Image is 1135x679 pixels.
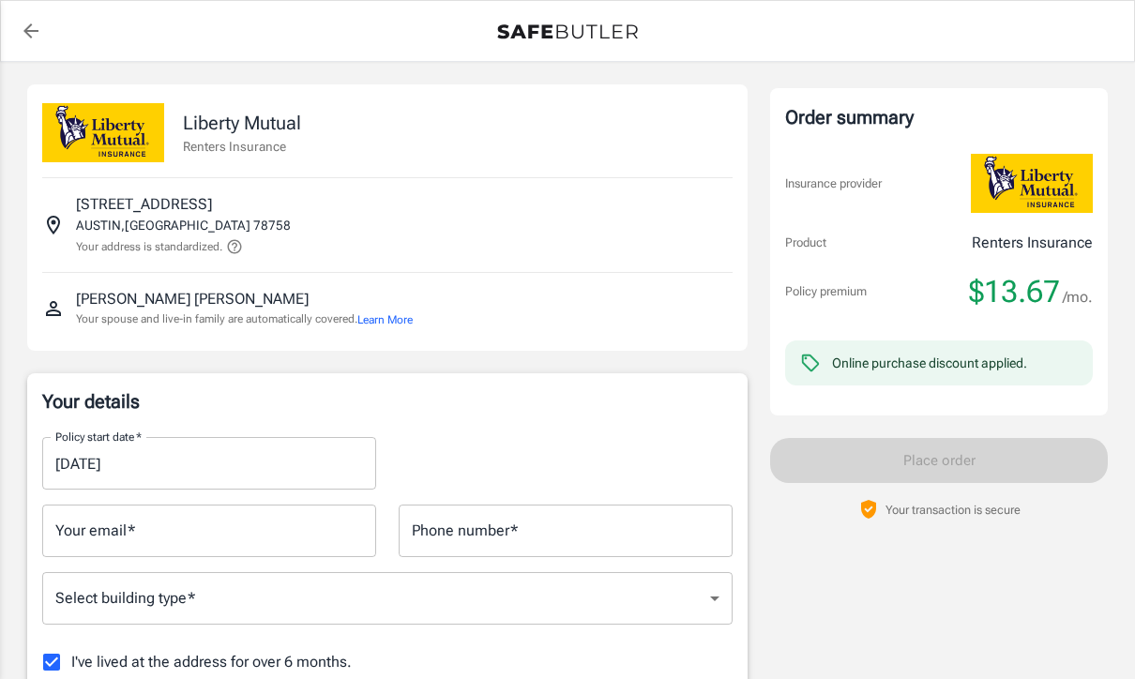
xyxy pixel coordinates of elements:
[42,297,65,320] svg: Insured person
[76,238,222,255] p: Your address is standardized.
[71,651,352,673] span: I've lived at the address for over 6 months.
[972,232,1093,254] p: Renters Insurance
[785,234,826,252] p: Product
[497,24,638,39] img: Back to quotes
[399,505,733,557] input: Enter number
[183,137,301,156] p: Renters Insurance
[76,310,413,328] p: Your spouse and live-in family are automatically covered.
[42,388,733,415] p: Your details
[832,354,1027,372] div: Online purchase discount applied.
[42,103,164,162] img: Liberty Mutual
[785,103,1093,131] div: Order summary
[76,216,291,234] p: AUSTIN , [GEOGRAPHIC_DATA] 78758
[785,282,867,301] p: Policy premium
[785,174,882,193] p: Insurance provider
[76,288,309,310] p: [PERSON_NAME] [PERSON_NAME]
[55,429,142,445] label: Policy start date
[1063,284,1093,310] span: /mo.
[42,505,376,557] input: Enter email
[183,109,301,137] p: Liberty Mutual
[12,12,50,50] a: back to quotes
[885,501,1021,519] p: Your transaction is secure
[42,437,363,490] input: Choose date, selected date is Sep 28, 2025
[357,311,413,328] button: Learn More
[42,214,65,236] svg: Insured address
[969,273,1060,310] span: $13.67
[971,154,1093,213] img: Liberty Mutual
[76,193,212,216] p: [STREET_ADDRESS]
